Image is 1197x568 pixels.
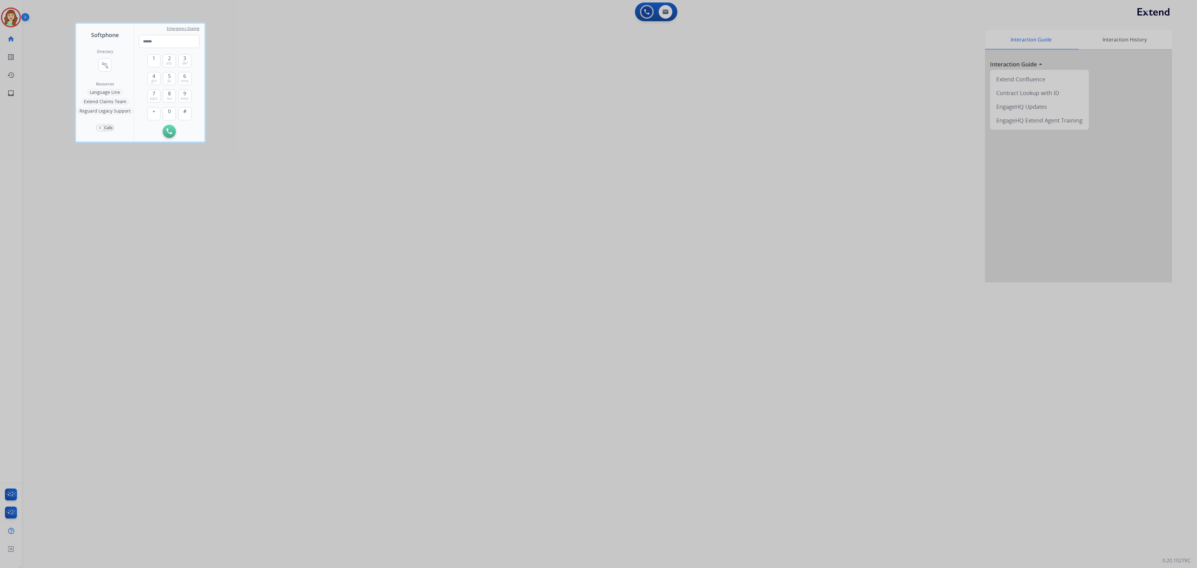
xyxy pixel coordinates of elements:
[166,128,172,134] img: call-button
[183,108,186,115] span: #
[96,82,114,87] span: Resources
[178,89,191,103] button: 9wxyz
[181,79,189,84] span: mno
[168,108,171,115] span: 0
[152,55,155,62] span: 1
[81,98,129,105] button: Extend Claims Team
[180,96,189,101] span: wxyz
[163,107,176,120] button: 0
[163,89,176,103] button: 8tuv
[178,107,191,120] button: #
[167,26,199,31] span: Emergency Dialing
[183,72,186,80] span: 6
[152,90,155,97] span: 7
[166,61,172,66] span: abc
[91,31,119,39] span: Softphone
[168,55,171,62] span: 2
[178,72,191,85] button: 6mno
[76,107,134,115] button: Reguard Legacy Support
[147,72,161,85] button: 4ghi
[152,108,155,115] span: +
[163,72,176,85] button: 5jkl
[147,107,161,120] button: +
[183,90,186,97] span: 9
[168,72,171,80] span: 5
[87,89,123,96] button: Language Line
[183,55,186,62] span: 3
[101,61,109,69] mat-icon: connect_without_contact
[98,125,103,131] p: 0
[147,54,161,67] button: 1
[1162,557,1191,564] p: 0.20.1027RC
[97,49,113,54] h2: Directory
[168,90,171,97] span: 8
[150,96,158,101] span: pqrs
[167,79,171,84] span: jkl
[163,54,176,67] button: 2abc
[96,124,114,132] button: 0Calls
[152,72,155,80] span: 4
[167,96,172,101] span: tuv
[178,54,191,67] button: 3def
[151,79,156,84] span: ghi
[147,89,161,103] button: 7pqrs
[182,61,188,66] span: def
[104,125,113,131] p: Calls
